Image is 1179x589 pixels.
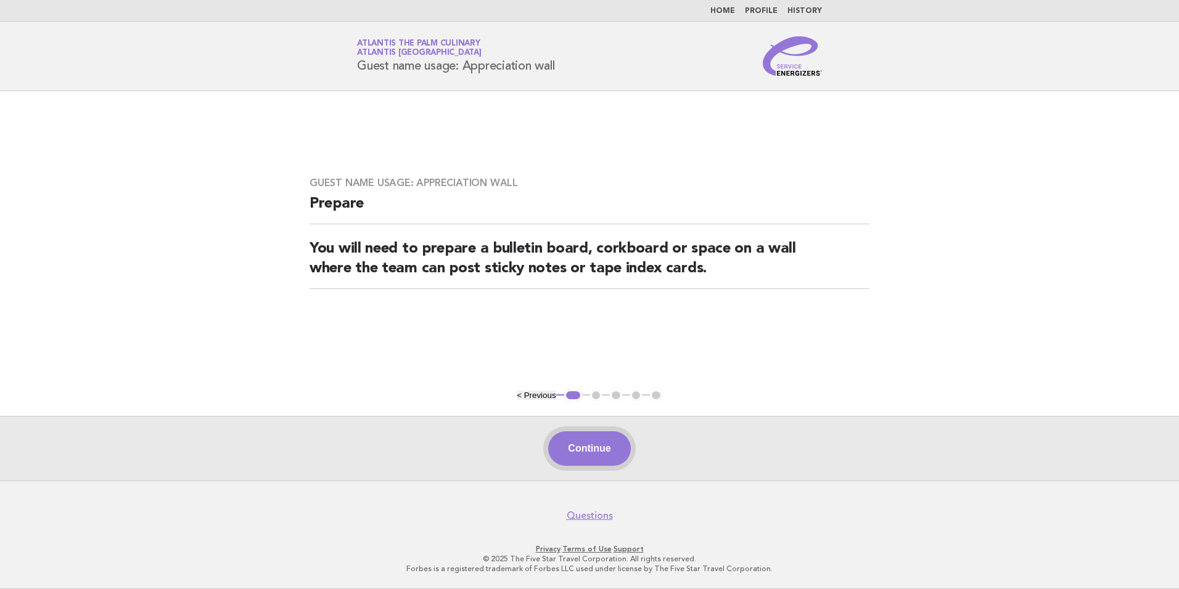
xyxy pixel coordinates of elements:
h2: Prepare [310,194,869,224]
h2: You will need to prepare a bulletin board, corkboard or space on a wall where the team can post s... [310,239,869,289]
h1: Guest name usage: Appreciation wall [357,40,554,72]
button: 1 [564,389,582,402]
a: Atlantis The Palm CulinaryAtlantis [GEOGRAPHIC_DATA] [357,39,482,57]
p: Forbes is a registered trademark of Forbes LLC used under license by The Five Star Travel Corpora... [212,564,967,574]
a: History [787,7,822,15]
p: © 2025 The Five Star Travel Corporation. All rights reserved. [212,554,967,564]
a: Terms of Use [562,545,612,553]
button: < Previous [517,391,556,400]
a: Home [710,7,735,15]
a: Privacy [536,545,561,553]
a: Support [614,545,644,553]
a: Questions [567,510,613,522]
p: · · [212,544,967,554]
img: Service Energizers [763,36,822,76]
h3: Guest name usage: Appreciation wall [310,177,869,189]
span: Atlantis [GEOGRAPHIC_DATA] [357,49,482,57]
button: Continue [548,431,630,466]
a: Profile [745,7,778,15]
